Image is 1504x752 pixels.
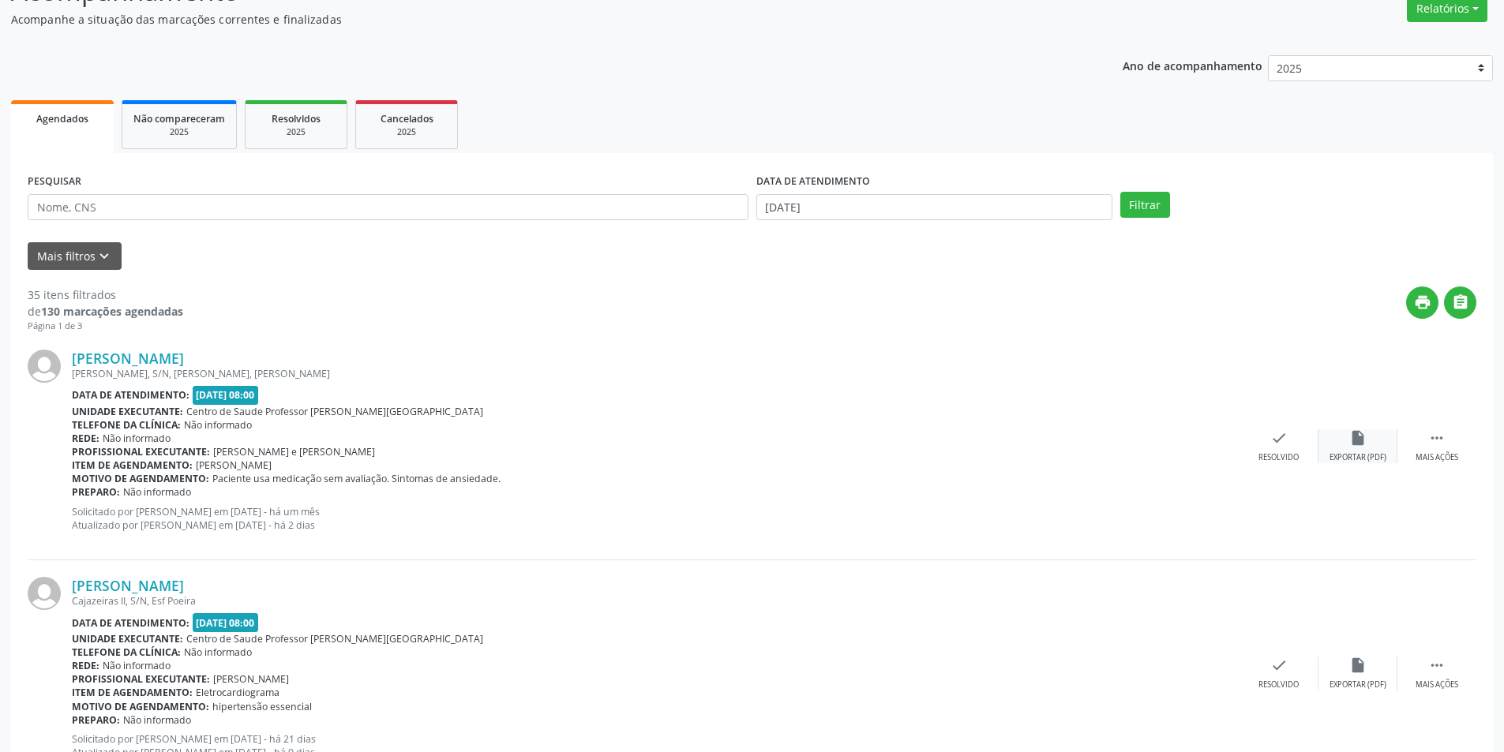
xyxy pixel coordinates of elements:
span: Não compareceram [133,112,225,125]
a: [PERSON_NAME] [72,577,184,594]
i:  [1428,657,1446,674]
button: Mais filtroskeyboard_arrow_down [28,242,122,270]
span: Não informado [103,432,171,445]
span: Resolvidos [272,112,321,125]
span: Cancelados [381,112,433,125]
b: Motivo de agendamento: [72,700,209,713]
span: hipertensão essencial [212,700,312,713]
div: 2025 [133,126,225,138]
input: Selecione um intervalo [756,194,1112,221]
i: print [1414,294,1431,311]
span: [PERSON_NAME] e [PERSON_NAME] [213,445,375,458]
b: Telefone da clínica: [72,418,181,432]
span: [DATE] 08:00 [193,613,259,631]
span: Não informado [184,418,252,432]
strong: 130 marcações agendadas [41,304,183,319]
b: Item de agendamento: [72,458,193,472]
label: DATA DE ATENDIMENTO [756,170,870,194]
b: Rede: [72,432,99,445]
b: Data de atendimento: [72,616,189,630]
div: Resolvido [1258,679,1299,690]
span: Não informado [184,645,252,659]
div: Mais ações [1416,452,1458,463]
div: Página 1 de 3 [28,320,183,333]
span: Centro de Saude Professor [PERSON_NAME][GEOGRAPHIC_DATA] [186,632,483,645]
div: Mais ações [1416,679,1458,690]
div: Exportar (PDF) [1330,679,1386,690]
b: Motivo de agendamento: [72,472,209,485]
i: keyboard_arrow_down [96,248,113,265]
label: PESQUISAR [28,170,81,194]
div: 2025 [257,126,336,138]
b: Preparo: [72,713,120,727]
p: Acompanhe a situação das marcações correntes e finalizadas [11,11,1048,28]
p: Solicitado por [PERSON_NAME] em [DATE] - há um mês Atualizado por [PERSON_NAME] em [DATE] - há 2 ... [72,505,1240,532]
div: 35 itens filtrados [28,286,183,303]
div: Resolvido [1258,452,1299,463]
div: [PERSON_NAME], S/N, [PERSON_NAME], [PERSON_NAME] [72,367,1240,380]
i: insert_drive_file [1349,657,1367,674]
i:  [1428,429,1446,447]
span: Não informado [123,485,191,499]
div: de [28,303,183,320]
span: Não informado [123,713,191,727]
i: insert_drive_file [1349,429,1367,447]
span: [DATE] 08:00 [193,386,259,404]
span: Agendados [36,112,88,125]
b: Unidade executante: [72,405,183,418]
span: Não informado [103,659,171,672]
img: img [28,350,61,383]
button: print [1406,286,1438,319]
b: Profissional executante: [72,672,210,686]
b: Telefone da clínica: [72,645,181,659]
b: Profissional executante: [72,445,210,458]
div: Exportar (PDF) [1330,452,1386,463]
input: Nome, CNS [28,194,748,221]
span: Paciente usa medicação sem avaliação. Sintomas de ansiedade. [212,472,501,485]
span: [PERSON_NAME] [213,672,289,686]
img: img [28,577,61,610]
span: Centro de Saude Professor [PERSON_NAME][GEOGRAPHIC_DATA] [186,405,483,418]
i:  [1452,294,1469,311]
span: Eletrocardiograma [196,686,279,699]
b: Data de atendimento: [72,388,189,402]
div: Cajazeiras II, S/N, Esf Poeira [72,594,1240,608]
i: check [1270,429,1288,447]
b: Unidade executante: [72,632,183,645]
b: Rede: [72,659,99,672]
button: Filtrar [1120,192,1170,219]
p: Ano de acompanhamento [1123,55,1262,75]
b: Item de agendamento: [72,686,193,699]
a: [PERSON_NAME] [72,350,184,367]
div: 2025 [367,126,446,138]
b: Preparo: [72,485,120,499]
button:  [1444,286,1476,319]
i: check [1270,657,1288,674]
span: [PERSON_NAME] [196,458,272,472]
